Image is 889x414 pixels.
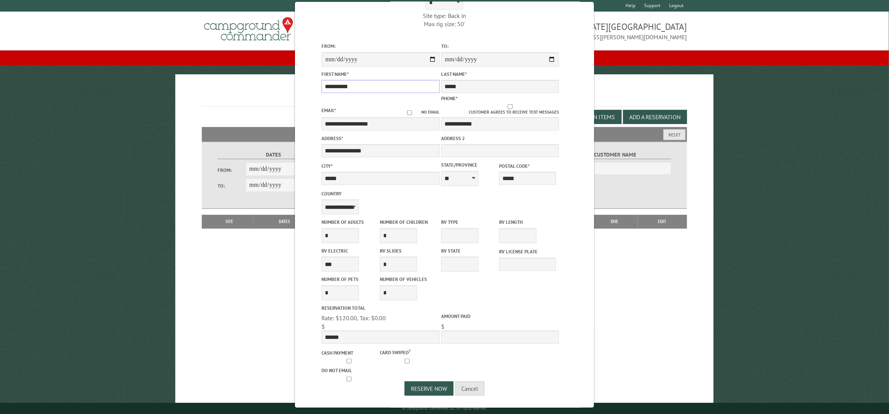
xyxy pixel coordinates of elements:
[385,12,504,20] div: Site type: Back in
[322,305,440,312] label: Reservation Total
[455,381,485,396] button: Cancel
[253,215,316,228] th: Dates
[322,163,440,170] label: City
[409,348,410,353] a: ?
[218,182,246,189] label: To:
[322,219,378,226] label: Number of Adults
[441,104,559,115] label: Customer agrees to receive text messages
[404,381,453,396] button: Reserve Now
[461,104,559,109] input: Customer agrees to receive text messages
[385,20,504,28] div: Max rig size: 50'
[202,15,295,44] img: Campground Commander
[402,406,487,411] small: © Campground Commander LLC. All rights reserved.
[441,161,498,169] label: State/Province
[441,247,498,254] label: RV State
[560,151,671,159] label: Customer Name
[380,348,436,356] label: Card swiped
[380,276,436,283] label: Number of Vehicles
[664,129,686,140] button: Reset
[499,219,556,226] label: RV Length
[322,323,325,330] span: $
[623,110,687,124] button: Add a Reservation
[638,215,687,228] th: Edit
[322,349,378,356] label: Cash payment
[322,135,440,142] label: Address
[398,109,440,115] label: No email
[218,151,329,159] label: Dates
[322,71,440,78] label: First Name
[322,367,378,374] label: Do not email
[322,276,378,283] label: Number of Pets
[380,219,436,226] label: Number of Children
[441,135,559,142] label: Address 2
[322,190,440,197] label: Country
[441,43,559,50] label: To:
[441,219,498,226] label: RV Type
[592,215,638,228] th: Due
[322,247,378,254] label: RV Electric
[441,313,559,320] label: Amount paid
[202,127,687,141] h2: Filters
[322,43,440,50] label: From:
[398,110,421,115] input: No email
[441,95,458,102] label: Phone
[322,107,336,114] label: Email
[322,314,386,322] span: Rate: $120.00, Tax: $0.00
[380,247,436,254] label: RV Slides
[218,167,246,174] label: From:
[441,323,444,330] span: $
[202,86,687,107] h1: Reservations
[499,248,556,255] label: RV License Plate
[441,71,559,78] label: Last Name
[206,215,253,228] th: Site
[499,163,556,170] label: Postal Code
